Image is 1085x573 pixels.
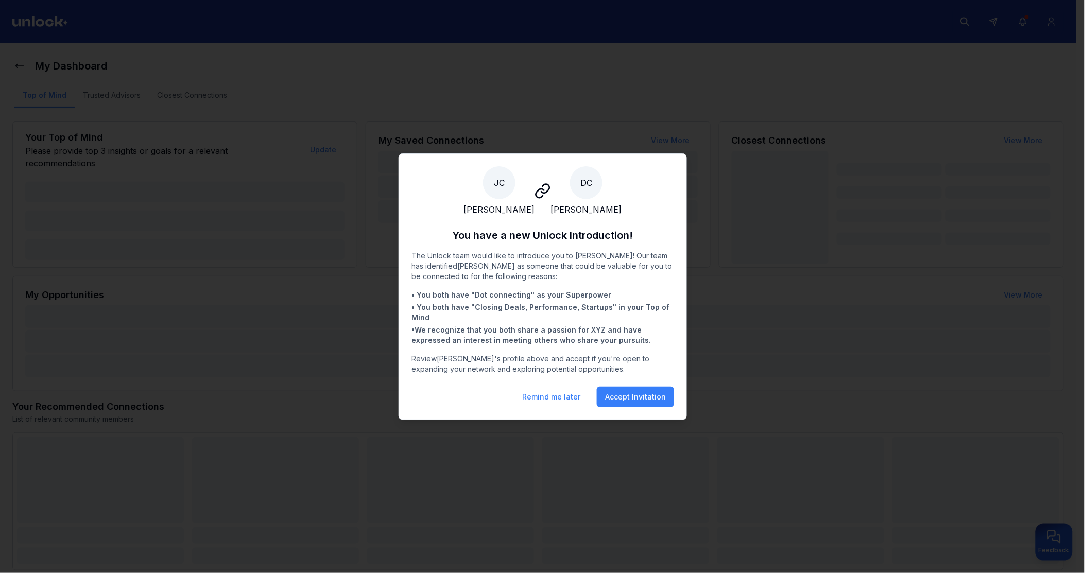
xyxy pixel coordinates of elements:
[411,228,674,242] h2: You have a new Unlock Introduction!
[411,290,674,300] li: • You both have " Dot connecting " as your Superpower
[411,354,674,374] p: Review [PERSON_NAME] 's profile above and accept if you're open to expanding your network and exp...
[514,387,589,407] button: Remind me later
[411,325,674,345] li: • We recognize that you both share a passion for XYZ and have expressed an interest in meeting ot...
[411,251,674,282] p: The Unlock team would like to introduce you to [PERSON_NAME] ! Our team has identified [PERSON_NA...
[463,203,535,216] span: [PERSON_NAME]
[411,302,674,323] li: • You both have " Closing Deals, Performance, Startups " in your Top of Mind
[483,166,515,199] span: JC
[550,203,622,216] span: [PERSON_NAME]
[570,166,602,199] span: DC
[597,387,674,407] button: Accept Invitation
